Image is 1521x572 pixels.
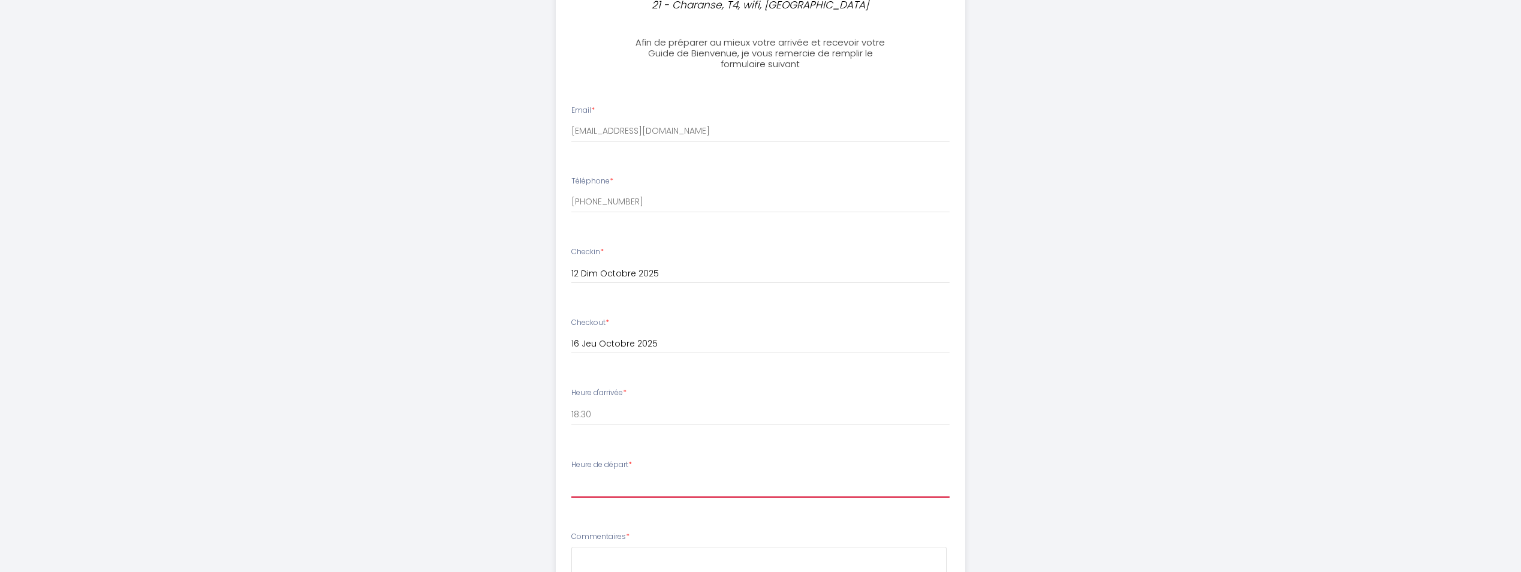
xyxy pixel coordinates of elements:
label: Checkin [571,246,604,258]
label: Heure d'arrivée [571,387,627,399]
label: Heure de départ [571,459,632,471]
label: Téléphone [571,176,613,187]
label: Checkout [571,317,609,329]
h3: Afin de préparer au mieux votre arrivée et recevoir votre Guide de Bienvenue, je vous remercie de... [627,37,894,70]
label: Email [571,105,595,116]
label: Commentaires [571,531,630,543]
